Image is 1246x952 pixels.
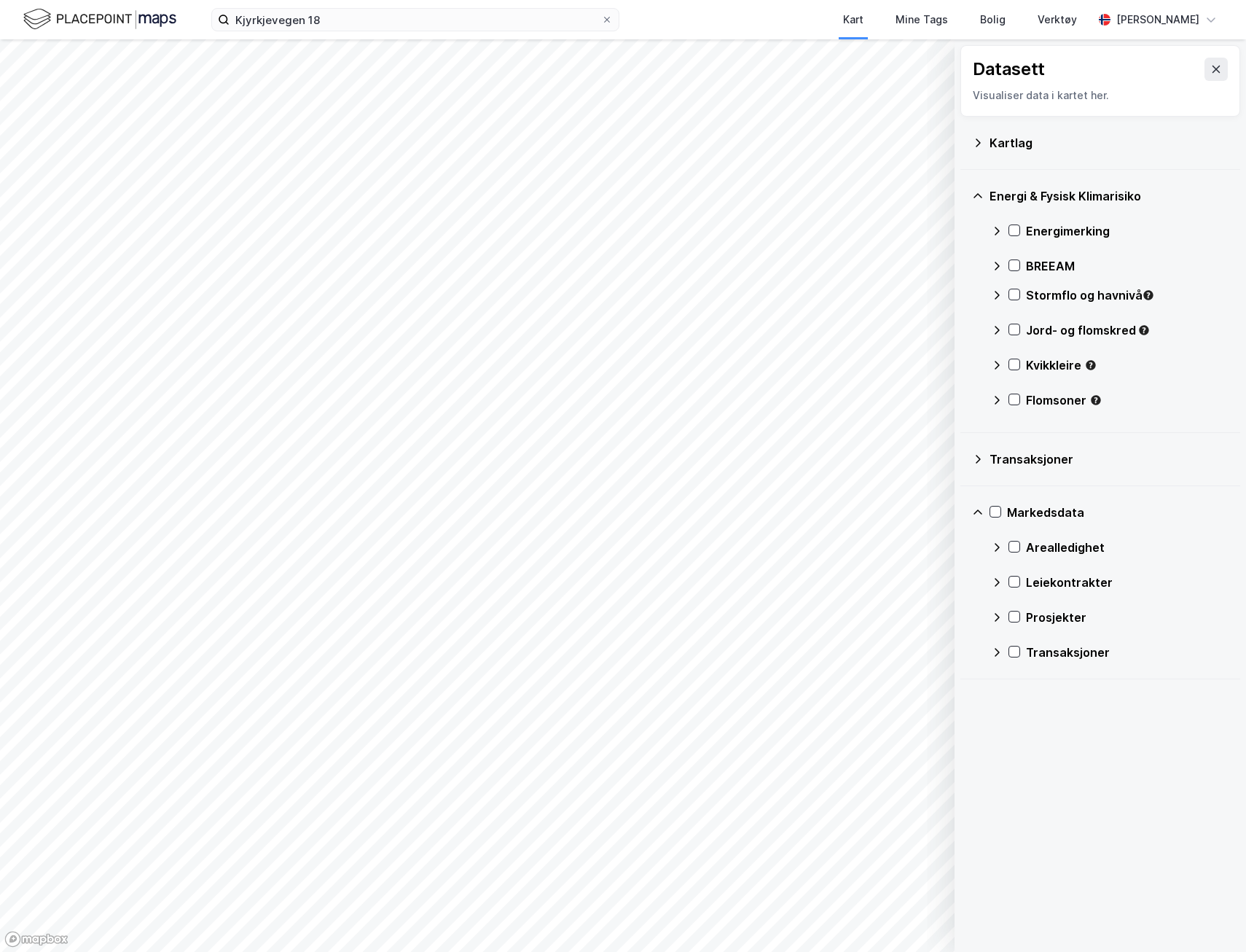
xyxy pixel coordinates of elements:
[1084,359,1097,372] div: Tooltip anchor
[1026,222,1229,240] div: Energimerking
[1026,286,1229,304] div: Stormflo og havnivå
[1137,324,1151,337] div: Tooltip anchor
[1007,504,1229,521] div: Markedsdata
[1026,609,1229,626] div: Prosjekter
[1026,356,1229,374] div: Kvikkleire
[973,58,1045,81] div: Datasett
[4,931,68,948] a: Mapbox homepage
[990,187,1229,205] div: Energi & Fysisk Klimarisiko
[1173,882,1246,952] iframe: Chat Widget
[1026,391,1229,409] div: Flomsoner
[980,11,1006,28] div: Bolig
[1026,257,1229,275] div: BREEAM
[843,11,863,28] div: Kart
[1038,11,1077,28] div: Verktøy
[1026,644,1229,661] div: Transaksjoner
[1089,394,1102,407] div: Tooltip anchor
[1026,574,1229,591] div: Leiekontrakter
[1026,539,1229,556] div: Arealledighet
[1173,882,1246,952] div: Kontrollprogram for chat
[990,450,1229,468] div: Transaksjoner
[990,134,1229,152] div: Kartlag
[896,11,948,28] div: Mine Tags
[973,87,1228,104] div: Visualiser data i kartet her.
[1142,289,1155,302] div: Tooltip anchor
[23,7,176,32] img: logo.f888ab2527a4732fd821a326f86c7f29.svg
[1116,11,1199,28] div: [PERSON_NAME]
[230,9,601,31] input: Søk på adresse, matrikkel, gårdeiere, leietakere eller personer
[1026,321,1229,339] div: Jord- og flomskred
